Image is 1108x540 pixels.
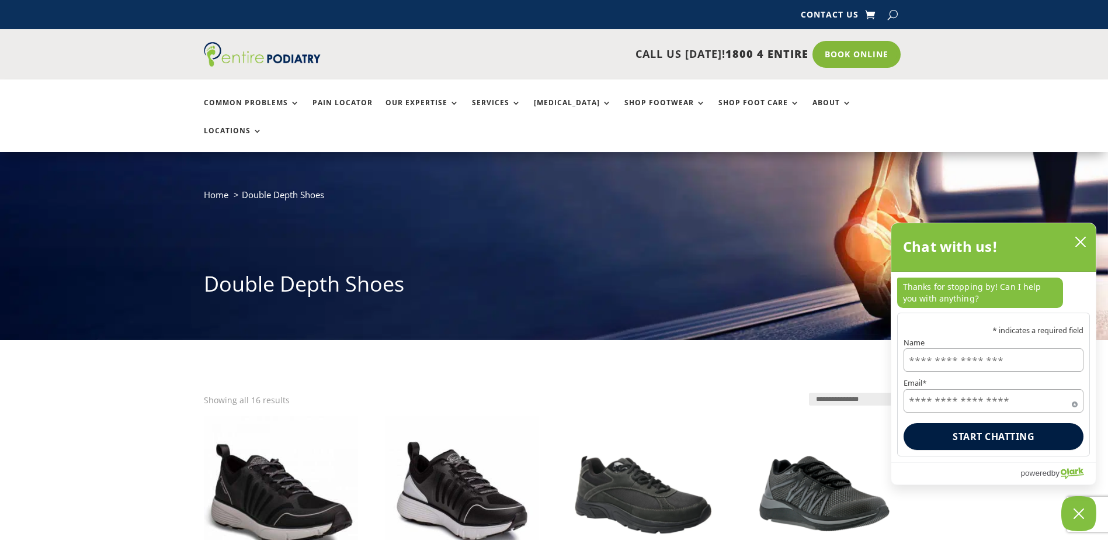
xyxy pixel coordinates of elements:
a: Locations [204,127,262,152]
select: Shop order [809,393,905,406]
a: Services [472,99,521,124]
input: Email [904,389,1083,413]
span: Required field [1072,399,1078,405]
input: Name [904,349,1083,372]
a: [MEDICAL_DATA] [534,99,612,124]
nav: breadcrumb [204,187,905,211]
span: by [1051,466,1060,480]
a: Our Expertise [385,99,459,124]
label: Email* [904,380,1083,387]
span: powered [1020,466,1051,480]
img: logo (1) [204,42,321,67]
a: Entire Podiatry [204,57,321,69]
a: About [812,99,852,124]
a: Book Online [812,41,901,68]
button: Close Chatbox [1061,496,1096,531]
a: Pain Locator [312,99,373,124]
button: Start chatting [904,423,1083,450]
label: Name [904,339,1083,347]
div: olark chatbox [891,223,1096,485]
a: Powered by Olark [1020,463,1096,484]
p: Showing all 16 results [204,393,290,408]
a: Shop Foot Care [718,99,800,124]
button: close chatbox [1071,233,1090,251]
p: Thanks for stopping by! Can I help you with anything? [897,278,1063,308]
h2: Chat with us! [903,235,998,258]
div: chat [891,272,1096,313]
a: Contact Us [801,11,859,23]
a: Home [204,189,228,200]
a: Shop Footwear [624,99,706,124]
span: Double Depth Shoes [242,189,324,200]
a: Common Problems [204,99,300,124]
span: 1800 4 ENTIRE [725,47,808,61]
h1: Double Depth Shoes [204,269,905,304]
p: CALL US [DATE]! [366,47,808,62]
p: * indicates a required field [904,327,1083,334]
